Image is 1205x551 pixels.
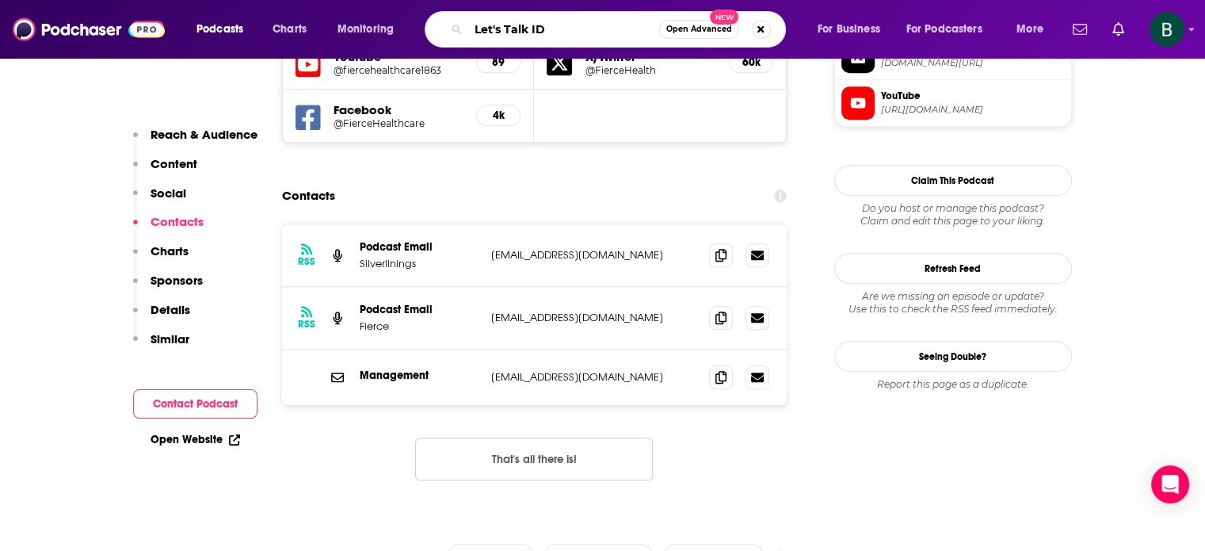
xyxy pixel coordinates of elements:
[273,18,307,40] span: Charts
[834,290,1072,316] div: Are we missing an episode or update? Use this to check the RSS feed immediately.
[881,57,1065,69] span: twitter.com/FierceHealth
[196,18,243,40] span: Podcasts
[334,117,464,129] a: @FierceHealthcare
[490,109,507,122] h5: 4k
[834,253,1072,284] button: Refresh Feed
[491,370,697,384] p: [EMAIL_ADDRESS][DOMAIN_NAME]
[834,202,1072,215] span: Do you host or manage this podcast?
[151,156,197,171] p: Content
[282,181,335,211] h2: Contacts
[896,17,1005,42] button: open menu
[1066,16,1093,43] a: Show notifications dropdown
[1150,12,1184,47] img: User Profile
[834,202,1072,228] div: Claim and edit this page to your liking.
[360,369,479,382] p: Management
[133,243,189,273] button: Charts
[360,320,479,333] p: Fierce
[666,25,732,33] span: Open Advanced
[360,257,479,270] p: Silverlinings
[151,433,240,446] a: Open Website
[185,17,264,42] button: open menu
[1150,12,1184,47] span: Logged in as betsy46033
[360,240,479,254] p: Podcast Email
[415,438,653,480] button: Nothing here.
[818,18,880,40] span: For Business
[881,89,1065,103] span: YouTube
[298,255,315,268] h3: RSS
[360,303,479,316] p: Podcast Email
[298,318,315,331] h3: RSS
[326,17,414,42] button: open menu
[881,104,1065,116] span: https://www.youtube.com/@fiercehealthcare1863
[13,14,165,44] img: Podchaser - Follow, Share and Rate Podcasts
[490,55,507,69] h5: 89
[1016,18,1043,40] span: More
[133,127,257,156] button: Reach & Audience
[334,64,464,76] a: @fiercehealthcare1863
[841,86,1065,120] a: YouTube[URL][DOMAIN_NAME]
[742,55,760,69] h5: 60k
[133,186,186,215] button: Social
[133,389,257,419] button: Contact Podcast
[151,127,257,142] p: Reach & Audience
[334,102,464,117] h5: Facebook
[151,214,204,229] p: Contacts
[133,214,204,243] button: Contacts
[1151,465,1189,503] div: Open Intercom Messenger
[133,273,203,302] button: Sponsors
[133,331,189,361] button: Similar
[834,341,1072,372] a: Seeing Double?
[1150,12,1184,47] button: Show profile menu
[151,302,190,317] p: Details
[659,20,739,39] button: Open AdvancedNew
[807,17,900,42] button: open menu
[133,156,197,186] button: Content
[1005,17,1063,42] button: open menu
[262,17,316,42] a: Charts
[151,331,189,346] p: Similar
[440,11,801,48] div: Search podcasts, credits, & more...
[151,273,203,288] p: Sponsors
[468,17,659,42] input: Search podcasts, credits, & more...
[151,186,186,201] p: Social
[1106,16,1131,43] a: Show notifications dropdown
[585,64,716,76] a: @FierceHealth
[133,302,190,331] button: Details
[834,378,1072,391] div: Report this page as a duplicate.
[906,18,982,40] span: For Podcasters
[834,165,1072,196] button: Claim This Podcast
[337,18,394,40] span: Monitoring
[151,243,189,258] p: Charts
[491,311,697,324] p: [EMAIL_ADDRESS][DOMAIN_NAME]
[710,10,738,25] span: New
[491,248,697,262] p: [EMAIL_ADDRESS][DOMAIN_NAME]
